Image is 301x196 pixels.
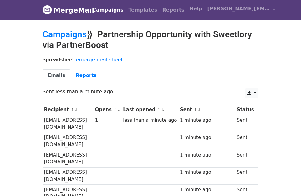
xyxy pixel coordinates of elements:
[161,107,165,112] a: ↓
[160,4,187,16] a: Reports
[117,107,121,112] a: ↓
[43,115,94,132] td: [EMAIL_ADDRESS][DOMAIN_NAME]
[43,3,85,17] a: MergeMail
[76,57,123,63] a: emerge mail sheet
[43,132,94,150] td: [EMAIL_ADDRESS][DOMAIN_NAME]
[187,3,205,15] a: Help
[43,167,94,185] td: [EMAIL_ADDRESS][DOMAIN_NAME]
[113,107,117,112] a: ↑
[70,69,102,82] a: Reports
[235,167,255,185] td: Sent
[235,132,255,150] td: Sent
[95,117,120,124] div: 1
[178,105,235,115] th: Sent
[180,152,234,159] div: 1 minute ago
[94,105,122,115] th: Opens
[43,105,94,115] th: Recipient
[123,117,177,124] div: less than a minute ago
[207,5,270,13] span: [PERSON_NAME][EMAIL_ADDRESS][PERSON_NAME][DOMAIN_NAME]
[157,107,161,112] a: ↑
[43,29,87,39] a: Campaigns
[180,169,234,176] div: 1 minute ago
[71,107,74,112] a: ↑
[194,107,197,112] a: ↑
[235,105,255,115] th: Status
[180,186,234,193] div: 1 minute ago
[180,117,234,124] div: 1 minute ago
[43,29,258,50] h2: ⟫ Partnership Opportunity with Sweetlory via PartnerBoost
[43,150,94,167] td: [EMAIL_ADDRESS][DOMAIN_NAME]
[121,105,178,115] th: Last opened
[43,5,52,14] img: MergeMail logo
[43,88,258,95] p: Sent less than a minute ago
[180,134,234,141] div: 1 minute ago
[90,4,126,16] a: Campaigns
[126,4,160,16] a: Templates
[43,56,258,63] p: Spreadsheet:
[235,150,255,167] td: Sent
[74,107,78,112] a: ↓
[43,69,70,82] a: Emails
[235,115,255,132] td: Sent
[198,107,201,112] a: ↓
[205,3,278,17] a: [PERSON_NAME][EMAIL_ADDRESS][PERSON_NAME][DOMAIN_NAME]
